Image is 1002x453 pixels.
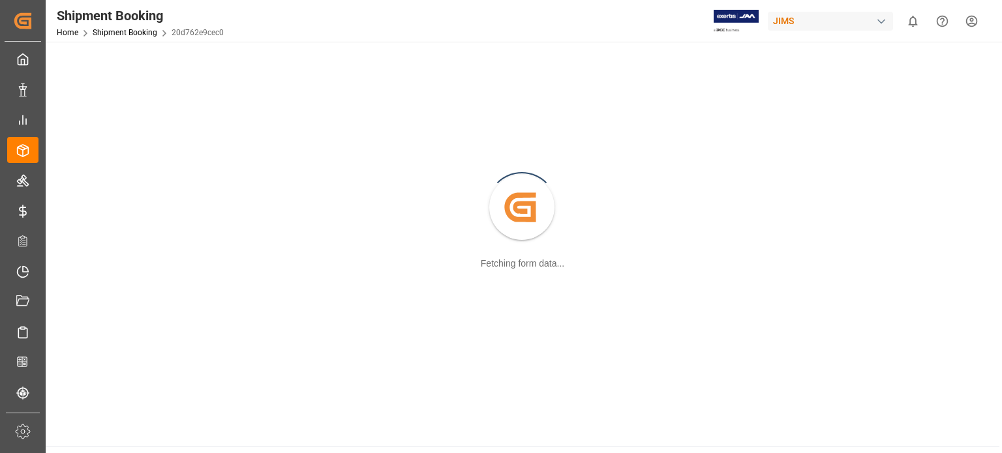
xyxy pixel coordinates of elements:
a: Shipment Booking [93,28,157,37]
button: show 0 new notifications [898,7,928,36]
div: Shipment Booking [57,6,224,25]
a: Home [57,28,78,37]
img: Exertis%20JAM%20-%20Email%20Logo.jpg_1722504956.jpg [714,10,759,33]
div: JIMS [768,12,893,31]
div: Fetching form data... [481,257,564,270]
button: Help Center [928,7,957,36]
button: JIMS [768,8,898,33]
